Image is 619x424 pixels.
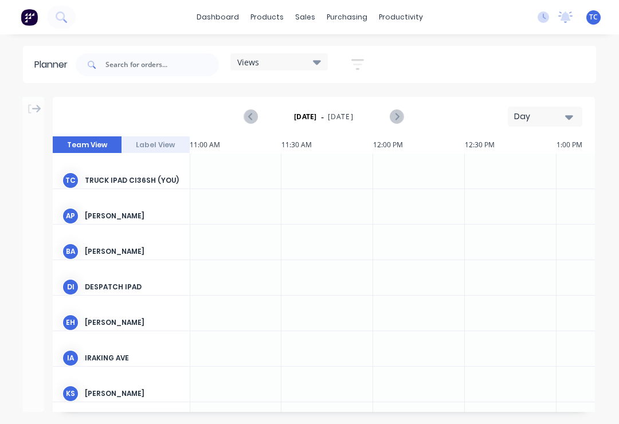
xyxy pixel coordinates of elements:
[373,136,465,154] div: 12:00 PM
[85,353,181,363] div: Iraking Ave
[85,211,181,221] div: [PERSON_NAME]
[62,243,79,260] div: BA
[328,112,354,122] span: [DATE]
[321,110,324,124] span: -
[191,9,245,26] a: dashboard
[508,107,582,127] button: Day
[85,175,181,186] div: Truck Ipad CI36SH (You)
[289,9,321,26] div: sales
[62,314,79,331] div: EH
[62,278,79,296] div: DI
[85,246,181,257] div: [PERSON_NAME]
[62,385,79,402] div: KS
[465,136,557,154] div: 12:30 PM
[589,12,598,22] span: TC
[53,136,122,154] button: Team View
[294,112,317,122] strong: [DATE]
[122,136,190,154] button: Label View
[62,207,79,225] div: AP
[390,109,403,124] button: Next page
[281,136,373,154] div: 11:30 AM
[190,136,281,154] div: 11:00 AM
[85,388,181,399] div: [PERSON_NAME]
[105,53,219,76] input: Search for orders...
[245,109,258,124] button: Previous page
[34,58,73,72] div: Planner
[21,9,38,26] img: Factory
[321,9,373,26] div: purchasing
[62,172,79,189] div: TC
[245,9,289,26] div: products
[237,56,259,68] span: Views
[373,9,429,26] div: productivity
[514,111,567,123] div: Day
[85,282,181,292] div: Despatch Ipad
[85,317,181,328] div: [PERSON_NAME]
[62,350,79,367] div: IA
